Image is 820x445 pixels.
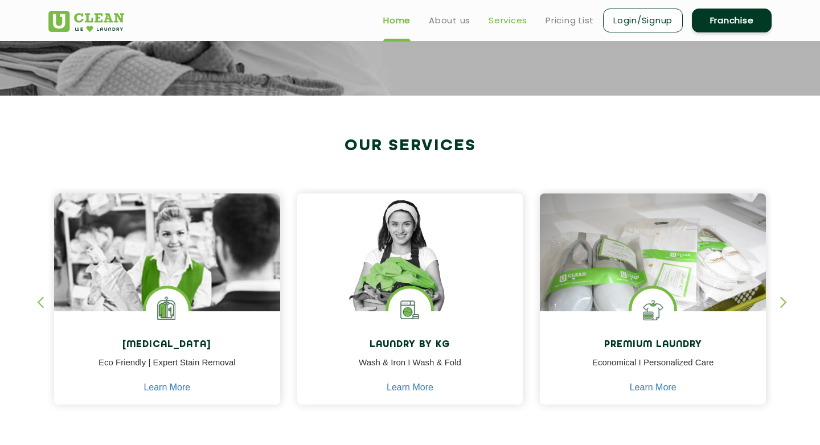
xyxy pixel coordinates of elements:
[143,382,190,393] a: Learn More
[388,289,431,331] img: laundry washing machine
[546,14,594,27] a: Pricing List
[548,356,757,382] p: Economical I Personalized Care
[387,382,433,393] a: Learn More
[306,356,515,382] p: Wash & Iron I Wash & Fold
[54,193,280,375] img: Drycleaners near me
[489,14,527,27] a: Services
[383,14,411,27] a: Home
[48,137,772,155] h2: Our Services
[146,289,188,331] img: Laundry Services near me
[297,193,523,344] img: a girl with laundry basket
[632,289,674,331] img: Shoes Cleaning
[692,9,772,32] a: Franchise
[306,340,515,351] h4: Laundry by Kg
[63,340,272,351] h4: [MEDICAL_DATA]
[429,14,470,27] a: About us
[540,193,766,344] img: laundry done shoes and clothes
[548,340,757,351] h4: Premium Laundry
[630,382,676,393] a: Learn More
[603,9,683,32] a: Login/Signup
[48,11,124,32] img: UClean Laundry and Dry Cleaning
[63,356,272,382] p: Eco Friendly | Expert Stain Removal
